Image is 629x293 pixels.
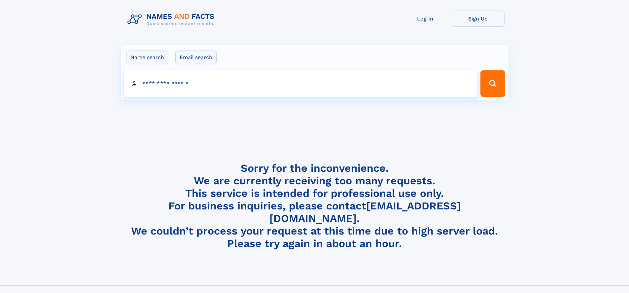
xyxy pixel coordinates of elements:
[452,11,505,27] a: Sign Up
[480,70,505,97] button: Search Button
[126,51,168,64] label: Name search
[125,11,220,28] img: Logo Names and Facts
[269,200,461,225] a: [EMAIL_ADDRESS][DOMAIN_NAME]
[125,162,505,250] h4: Sorry for the inconvenience. We are currently receiving too many requests. This service is intend...
[124,70,478,97] input: search input
[399,11,452,27] a: Log In
[175,51,217,64] label: Email search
